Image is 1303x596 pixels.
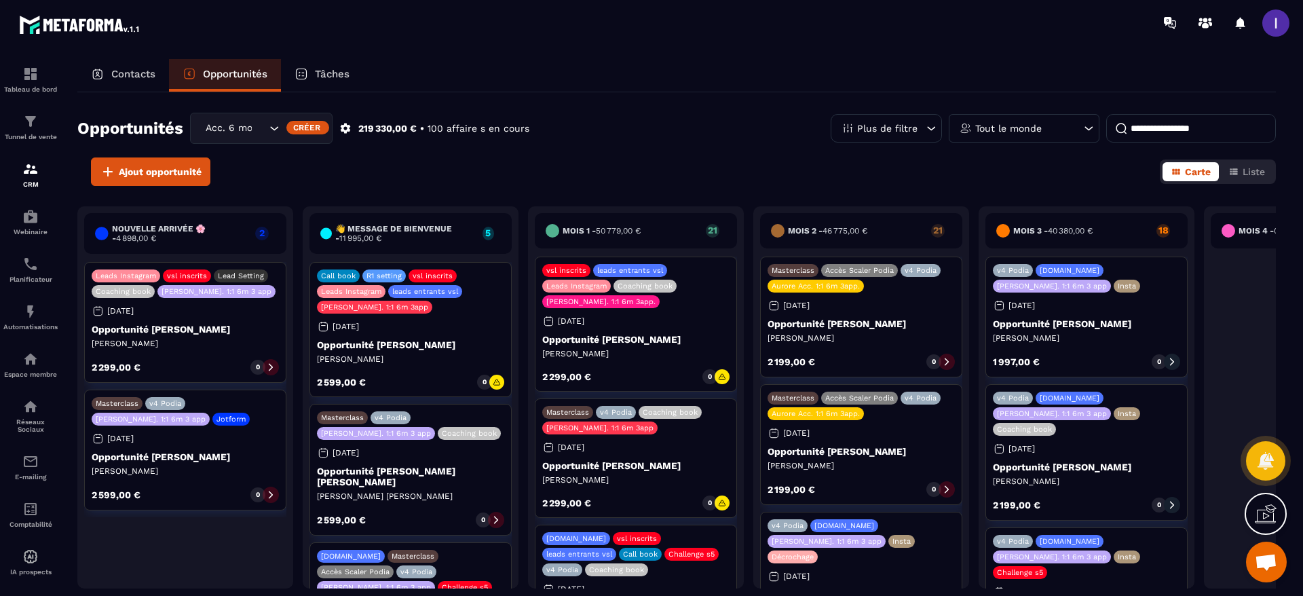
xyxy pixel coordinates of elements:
[892,537,911,546] p: Insta
[3,293,58,341] a: automationsautomationsAutomatisations
[708,372,712,381] p: 0
[202,121,252,136] span: Acc. 6 mois - 3 appels
[783,428,810,438] p: [DATE]
[96,399,138,408] p: Masterclass
[255,228,269,238] p: 2
[997,394,1029,403] p: v4 Podia
[442,429,497,438] p: Coaching book
[772,282,860,291] p: Aurore Acc. 1:1 6m 3app.
[1008,301,1035,310] p: [DATE]
[814,521,874,530] p: [DOMAIN_NAME]
[1008,444,1035,453] p: [DATE]
[483,228,494,238] p: 5
[823,226,867,236] span: 46 775,00 €
[772,394,814,403] p: Masterclass
[413,272,453,280] p: vsl inscrits
[92,490,140,500] p: 2 599,00 €
[546,534,606,543] p: [DOMAIN_NAME]
[546,266,586,275] p: vsl inscrits
[997,537,1029,546] p: v4 Podia
[997,553,1107,561] p: [PERSON_NAME]. 1:1 6m 3 app
[931,225,945,235] p: 21
[281,59,363,92] a: Tâches
[1274,226,1298,236] span: 0,00 €
[546,424,654,432] p: [PERSON_NAME]. 1:1 6m 3app
[167,272,207,280] p: vsl inscrits
[317,466,504,487] p: Opportunité [PERSON_NAME] [PERSON_NAME]
[3,443,58,491] a: emailemailE-mailing
[22,501,39,517] img: accountant
[317,377,366,387] p: 2 599,00 €
[317,354,504,365] p: [PERSON_NAME]
[3,568,58,576] p: IA prospects
[668,550,715,559] p: Challenge s5
[3,491,58,538] a: accountantaccountantComptabilité
[3,133,58,141] p: Tunnel de vente
[623,550,658,559] p: Call book
[22,303,39,320] img: automations
[107,434,134,443] p: [DATE]
[1118,553,1136,561] p: Insta
[216,415,246,424] p: Jotform
[1220,162,1273,181] button: Liste
[333,322,359,331] p: [DATE]
[321,429,431,438] p: [PERSON_NAME]. 1:1 6m 3 app
[825,266,894,275] p: Accès Scaler Podia
[335,224,476,243] h6: 👋 Message de Bienvenue -
[92,362,140,372] p: 2 299,00 €
[96,272,156,280] p: Leads Instagram
[993,357,1040,367] p: 1 997,00 €
[600,408,632,417] p: v4 Podia
[1040,266,1099,275] p: [DOMAIN_NAME]
[558,443,584,452] p: [DATE]
[366,272,402,280] p: R1 setting
[3,228,58,236] p: Webinaire
[96,415,206,424] p: [PERSON_NAME]. 1:1 6m 3 app
[203,68,267,80] p: Opportunités
[119,165,202,179] span: Ajout opportunité
[3,388,58,443] a: social-networksocial-networkRéseaux Sociaux
[3,86,58,93] p: Tableau de bord
[993,476,1180,487] p: [PERSON_NAME]
[597,266,663,275] p: leads entrants vsl
[92,324,279,335] p: Opportunité [PERSON_NAME]
[546,282,607,291] p: Leads Instagram
[321,303,428,312] p: [PERSON_NAME]. 1:1 6m 3app
[252,121,266,136] input: Search for option
[546,408,589,417] p: Masterclass
[77,115,183,142] h2: Opportunités
[22,256,39,272] img: scheduler
[339,234,381,243] span: 11 995,00 €
[375,413,407,422] p: v4 Podia
[392,287,458,296] p: leads entrants vsl
[92,466,279,477] p: [PERSON_NAME]
[546,550,612,559] p: leads entrants vsl
[772,266,814,275] p: Masterclass
[317,491,504,502] p: [PERSON_NAME] [PERSON_NAME]
[22,351,39,367] img: automations
[772,521,804,530] p: v4 Podia
[563,226,641,236] h6: Mois 1 -
[783,301,810,310] p: [DATE]
[286,121,329,134] div: Créer
[932,485,936,494] p: 0
[3,246,58,293] a: schedulerschedulerPlanificateur
[1048,226,1093,236] span: 40 380,00 €
[542,348,730,359] p: [PERSON_NAME]
[3,323,58,331] p: Automatisations
[825,394,894,403] p: Accès Scaler Podia
[22,161,39,177] img: formation
[993,333,1180,343] p: [PERSON_NAME]
[617,534,657,543] p: vsl inscrits
[321,413,364,422] p: Masterclass
[3,56,58,103] a: formationformationTableau de bord
[400,567,432,576] p: v4 Podia
[546,565,578,574] p: v4 Podia
[428,122,529,135] p: 100 affaire s en cours
[19,12,141,37] img: logo
[442,583,488,592] p: Challenge s5
[3,276,58,283] p: Planificateur
[1156,225,1170,235] p: 18
[768,485,815,494] p: 2 199,00 €
[317,515,366,525] p: 2 599,00 €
